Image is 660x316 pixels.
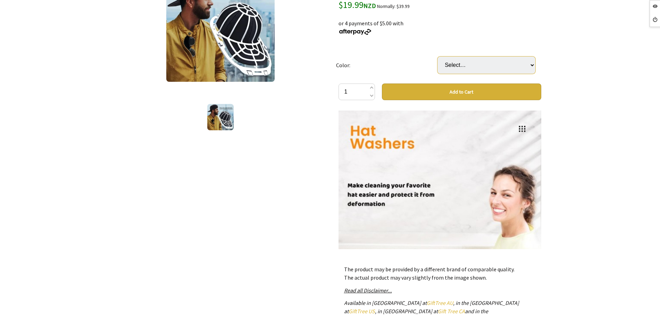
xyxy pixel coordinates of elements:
[427,299,453,306] a: GiftTree AU
[207,104,234,130] img: Hat Washer Cage
[382,84,541,100] button: Add to Cart
[344,287,392,294] a: Read all Disclaimer...
[438,308,465,315] a: Gift Tree CA
[339,11,541,36] div: or 4 payments of $5.00 with
[344,265,536,282] p: The product may be provided by a different brand of comparable quality. The actual product may va...
[339,29,372,35] img: Afterpay
[364,2,376,10] span: NZD
[336,47,437,84] td: Color:
[377,3,410,9] small: Normally: $39.99
[349,308,375,315] a: GiftTree US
